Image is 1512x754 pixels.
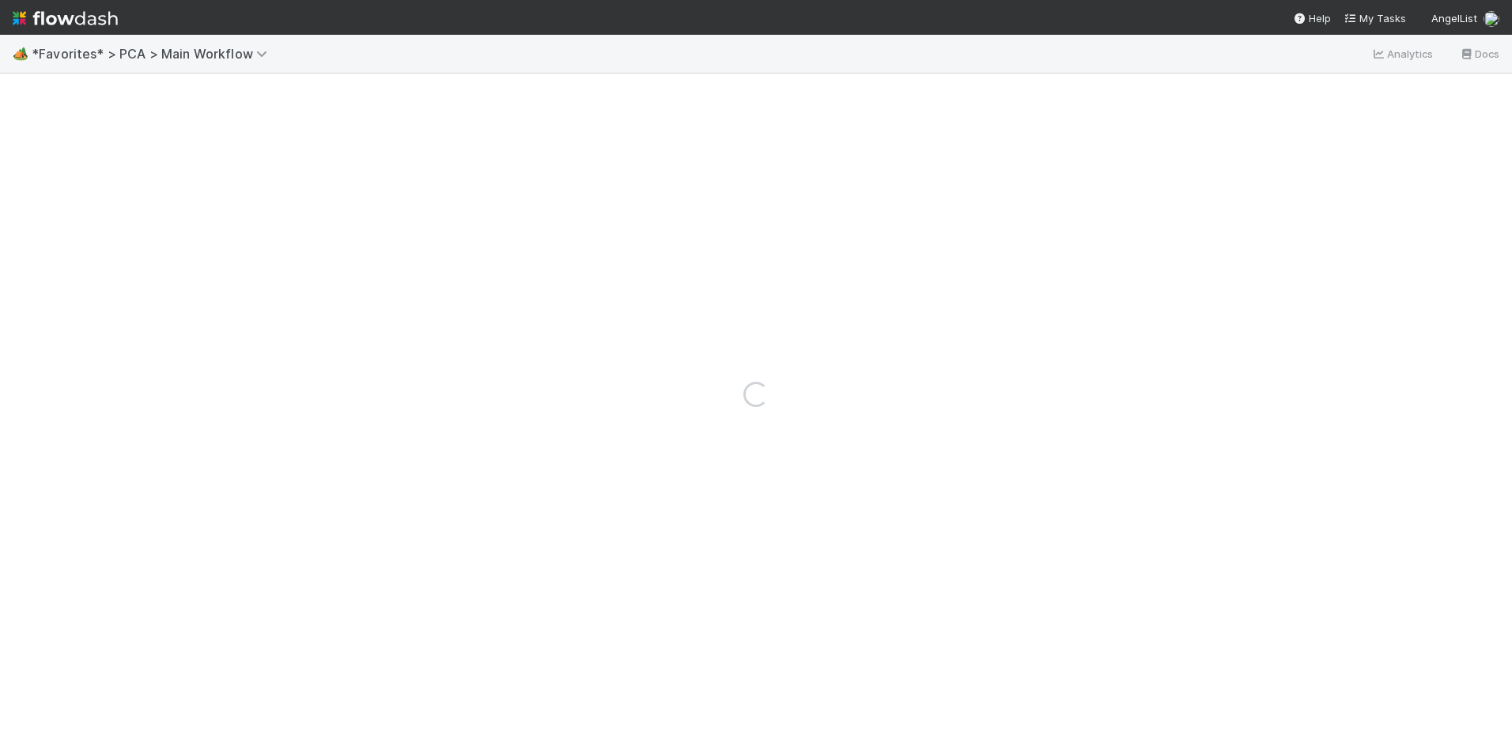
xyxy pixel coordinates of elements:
[1484,11,1499,27] img: avatar_487f705b-1efa-4920-8de6-14528bcda38c.png
[1431,12,1477,25] span: AngelList
[1344,10,1406,26] a: My Tasks
[1344,12,1406,25] span: My Tasks
[1293,10,1331,26] div: Help
[13,5,118,32] img: logo-inverted-e16ddd16eac7371096b0.svg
